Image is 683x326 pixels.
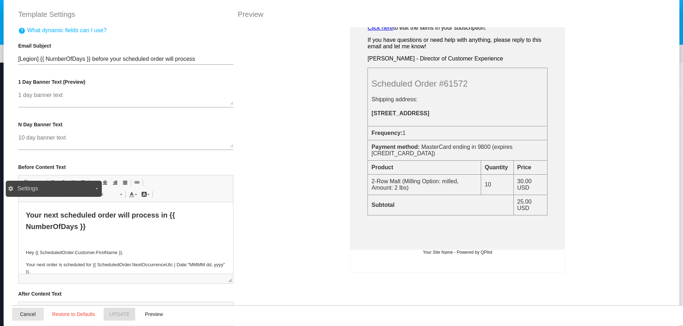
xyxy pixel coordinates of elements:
button: Close dialog [12,308,44,321]
button: Restore to Defaults [47,308,101,321]
span: Cancel [20,311,36,317]
button: Update [104,308,135,321]
mat-icon: arrow_back [3,50,11,59]
div: Preview [232,9,671,20]
p: Your next order is scheduled for {{ ScheduledOrder.NextOccurrenceUtc | Date:"MMMM dd, yyyy" }}. [7,59,208,74]
a: Click here [367,25,393,31]
button: Preview [138,308,170,321]
span: Preview [145,311,163,317]
p: to edit the items in your subscription. [367,25,547,31]
i: settings [8,186,14,191]
span: Your next scheduled order will process in {{ NumberOfDays }} [7,9,156,28]
p: Hey {{ ScheduledOrder.Customer.FirstName }}, [7,47,208,54]
i: arrow_drop_down [94,186,100,191]
div: Template Settings [12,9,232,20]
span: Settings [17,185,38,192]
span: Restore to Defaults [52,311,95,317]
span: Update [110,311,130,317]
